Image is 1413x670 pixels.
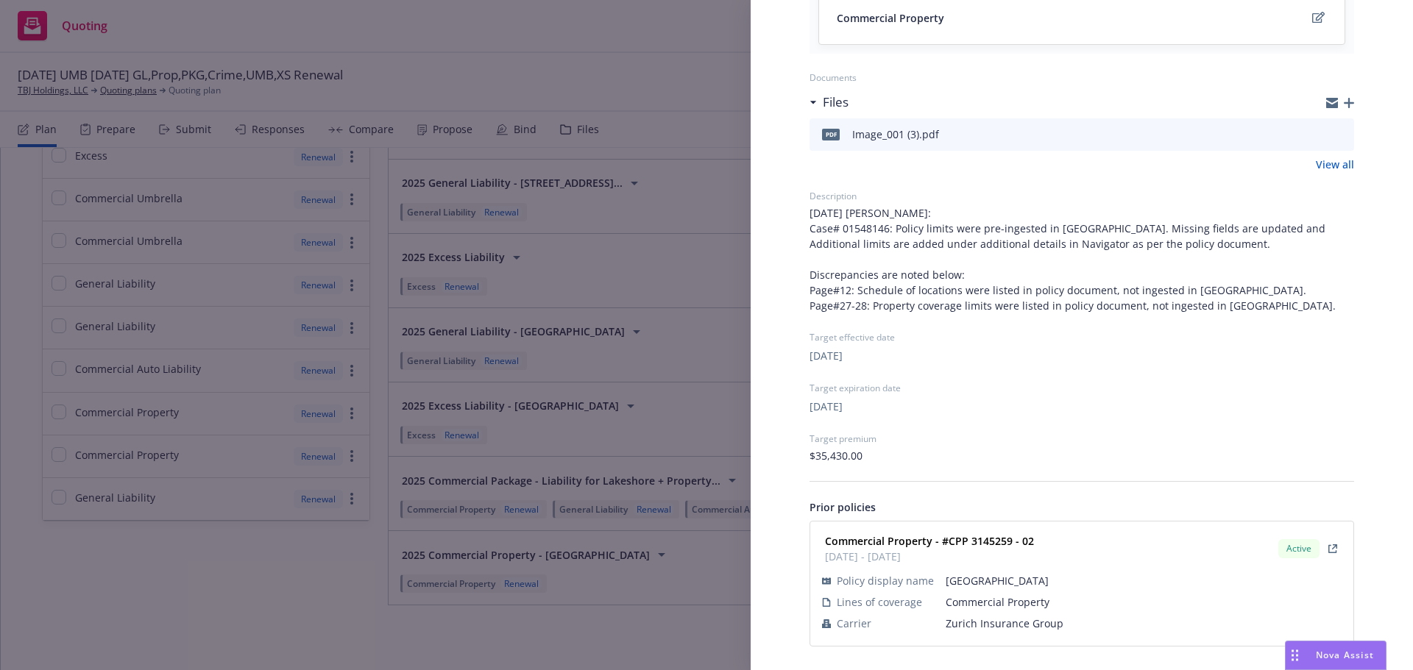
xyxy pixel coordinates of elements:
[810,93,849,112] div: Files
[810,331,1354,343] div: Target effective date
[837,573,934,588] span: Policy display name
[946,616,1342,631] span: Zurich Insurance Group
[810,448,863,463] span: $35,430.00
[810,205,1354,313] span: [DATE] [PERSON_NAME]: Case# 01548146: Policy limits were pre-ingested in [GEOGRAPHIC_DATA]. Missi...
[825,534,1034,548] strong: Commercial Property - #CPP 3145259 - 02
[1335,126,1348,143] button: preview file
[1324,540,1342,557] a: View Policy
[852,126,939,142] div: Image_001 (3).pdf
[1311,126,1323,143] button: download file
[822,129,840,140] span: pdf
[1316,649,1374,661] span: Nova Assist
[1286,641,1304,669] div: Drag to move
[1316,157,1354,172] a: View all
[1284,542,1314,555] span: Active
[810,499,1354,515] div: Prior policies
[1285,641,1387,670] button: Nova Assist
[946,573,1342,588] span: [GEOGRAPHIC_DATA]
[810,190,1354,202] div: Description
[810,348,843,363] button: [DATE]
[837,616,871,631] span: Carrier
[837,594,922,610] span: Lines of coverage
[810,399,843,414] button: [DATE]
[1309,9,1327,26] a: edit
[825,549,1034,564] span: [DATE] - [DATE]
[810,71,1354,84] div: Documents
[837,10,944,26] span: Commercial Property
[946,594,1342,610] span: Commercial Property
[810,382,1354,394] div: Target expiration date
[810,432,1354,445] div: Target premium
[823,93,849,112] h3: Files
